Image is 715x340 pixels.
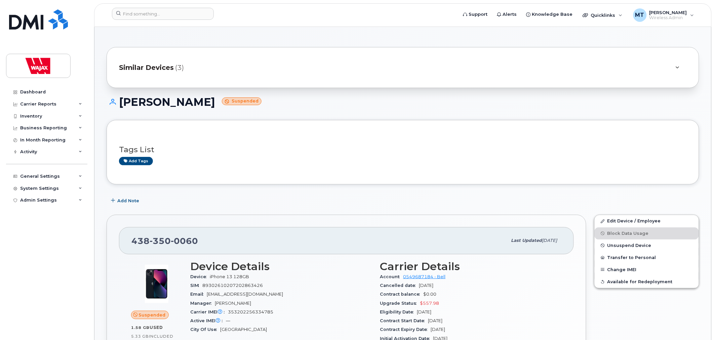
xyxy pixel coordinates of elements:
[380,318,428,323] span: Contract Start Date
[136,264,177,304] img: image20231002-3703462-1ig824h.jpeg
[150,236,171,246] span: 350
[119,63,174,73] span: Similar Devices
[403,274,446,279] a: 0549687184 - Bell
[380,260,562,272] h3: Carrier Details
[380,283,419,288] span: Cancelled date
[131,334,149,339] span: 5.33 GB
[220,327,267,332] span: [GEOGRAPHIC_DATA]
[190,260,372,272] h3: Device Details
[380,309,417,314] span: Eligibility Date
[595,276,699,288] button: Available for Redeployment
[202,283,263,288] span: 89302610207202863426
[107,195,145,207] button: Add Note
[380,301,420,306] span: Upgrade Status
[117,198,139,204] span: Add Note
[150,325,163,330] span: used
[542,238,557,243] span: [DATE]
[595,227,699,240] button: Block Data Usage
[228,309,273,314] span: 353202256334785
[139,312,166,318] span: Suspended
[380,292,424,297] span: Contract balance
[595,252,699,264] button: Transfer to Personal
[428,318,443,323] span: [DATE]
[431,327,445,332] span: [DATE]
[175,63,184,73] span: (3)
[131,325,150,330] span: 1.58 GB
[190,301,215,306] span: Manager
[171,236,198,246] span: 0060
[190,292,207,297] span: Email
[207,292,283,297] span: [EMAIL_ADDRESS][DOMAIN_NAME]
[190,283,202,288] span: SIM
[595,240,699,252] button: Unsuspend Device
[420,301,439,306] span: $557.98
[190,309,228,314] span: Carrier IMEI
[226,318,230,323] span: —
[595,215,699,227] a: Edit Device / Employee
[607,279,673,284] span: Available for Redeployment
[419,283,434,288] span: [DATE]
[380,327,431,332] span: Contract Expiry Date
[222,97,262,105] small: Suspended
[119,157,153,165] a: Add tags
[380,274,403,279] span: Account
[417,309,432,314] span: [DATE]
[190,318,226,323] span: Active IMEI
[210,274,249,279] span: iPhone 13 128GB
[131,236,198,246] span: 438
[119,145,687,154] h3: Tags List
[215,301,251,306] span: [PERSON_NAME]
[607,243,651,248] span: Unsuspend Device
[190,274,210,279] span: Device
[511,238,542,243] span: Last updated
[595,264,699,276] button: Change IMEI
[190,327,220,332] span: City Of Use
[107,96,699,108] h1: [PERSON_NAME]
[424,292,437,297] span: $0.00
